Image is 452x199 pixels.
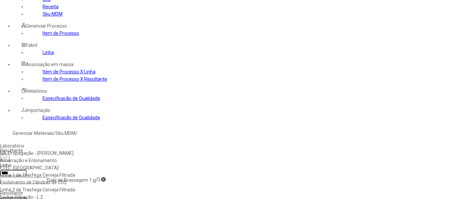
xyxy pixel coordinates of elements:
a: Receita [43,4,59,9]
a: Especificação de Qualidade [43,96,100,101]
span: Importação [26,108,50,113]
nz-breadcrumb-separator: / [54,131,56,136]
a: Gerenciar Materiais [13,131,54,136]
a: Sku MDM [43,11,63,17]
a: Item de Processo [43,31,79,36]
span: Relatórios [26,88,47,94]
a: Sku MDM [56,131,75,136]
a: Item de Processo X Resultante [43,76,107,82]
nz-breadcrumb-separator: / [75,131,77,136]
span: Gerenciar Processo [26,23,67,29]
span: Fabril [26,43,37,48]
a: Item de Processo X Linha [43,69,95,74]
span: Associação em massa [26,62,74,67]
a: Especificação de Qualidade [43,115,100,120]
a: Linha [43,50,54,55]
